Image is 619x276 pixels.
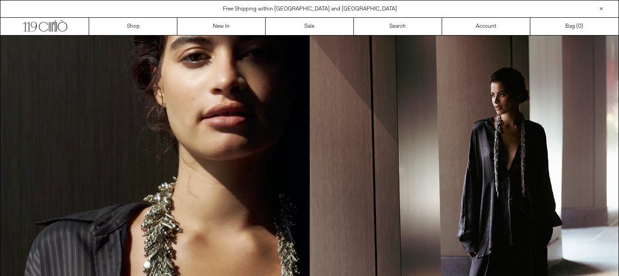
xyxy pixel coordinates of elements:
a: Account [442,18,530,35]
a: New In [177,18,266,35]
a: Search [354,18,442,35]
a: Shop [89,18,177,35]
span: ) [578,22,583,31]
span: 0 [578,23,581,30]
a: Sale [266,18,354,35]
a: Free Shipping within [GEOGRAPHIC_DATA] and [GEOGRAPHIC_DATA] [223,5,397,13]
a: Bag () [530,18,619,35]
